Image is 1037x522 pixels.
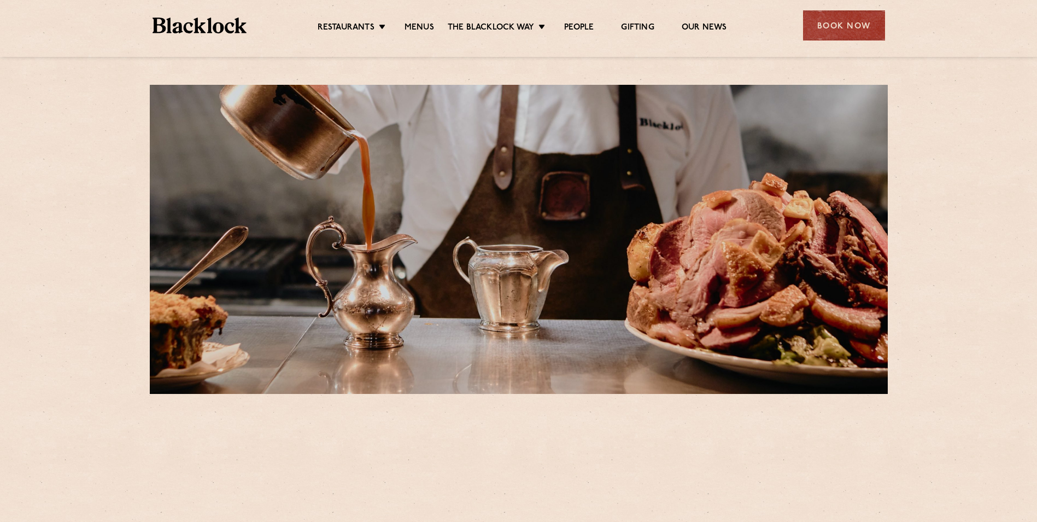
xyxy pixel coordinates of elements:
[621,22,654,34] a: Gifting
[803,10,885,40] div: Book Now
[405,22,434,34] a: Menus
[318,22,374,34] a: Restaurants
[682,22,727,34] a: Our News
[564,22,594,34] a: People
[153,18,247,33] img: BL_Textured_Logo-footer-cropped.svg
[448,22,534,34] a: The Blacklock Way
